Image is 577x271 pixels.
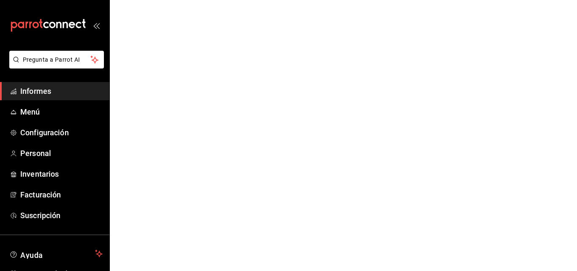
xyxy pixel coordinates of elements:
[6,61,104,70] a: Pregunta a Parrot AI
[20,149,51,158] font: Personal
[20,211,60,220] font: Suscripción
[20,251,43,260] font: Ayuda
[20,190,61,199] font: Facturación
[93,22,100,29] button: abrir_cajón_menú
[20,170,59,178] font: Inventarios
[20,107,40,116] font: Menú
[20,128,69,137] font: Configuración
[23,56,80,63] font: Pregunta a Parrot AI
[9,51,104,68] button: Pregunta a Parrot AI
[20,87,51,96] font: Informes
